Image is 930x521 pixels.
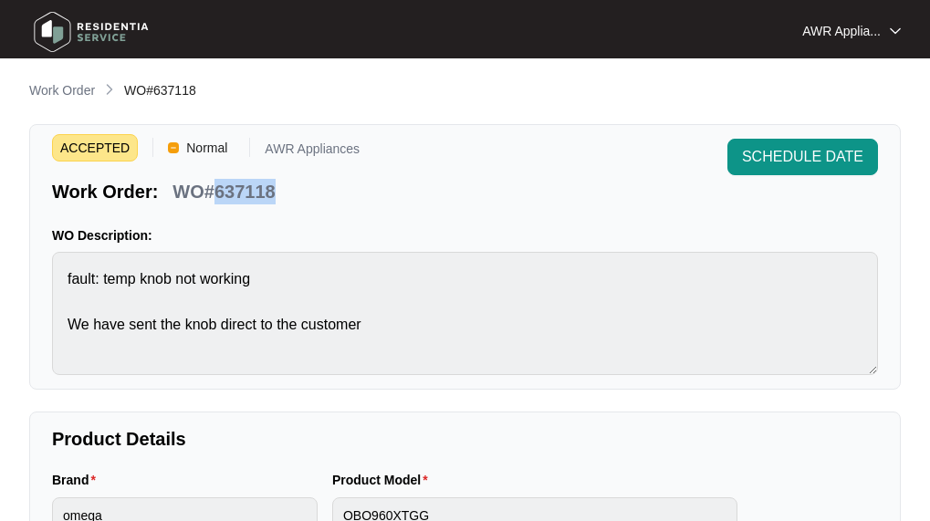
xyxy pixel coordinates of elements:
span: SCHEDULE DATE [742,146,863,168]
img: dropdown arrow [890,26,901,36]
span: WO#637118 [124,83,196,98]
img: residentia service logo [27,5,155,59]
p: Product Details [52,426,878,452]
p: WO Description: [52,226,878,245]
p: WO#637118 [172,179,275,204]
span: ACCEPTED [52,134,138,162]
p: AWR Appliances [265,142,360,162]
button: SCHEDULE DATE [727,139,878,175]
a: Work Order [26,81,99,101]
span: Normal [179,134,235,162]
label: Product Model [332,471,435,489]
p: Work Order: [52,179,158,204]
img: Vercel Logo [168,142,179,153]
p: Work Order [29,81,95,99]
label: Brand [52,471,103,489]
p: AWR Applia... [802,22,881,40]
textarea: fault: temp knob not working We have sent the knob direct to the customer [52,252,878,375]
img: chevron-right [102,82,117,97]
